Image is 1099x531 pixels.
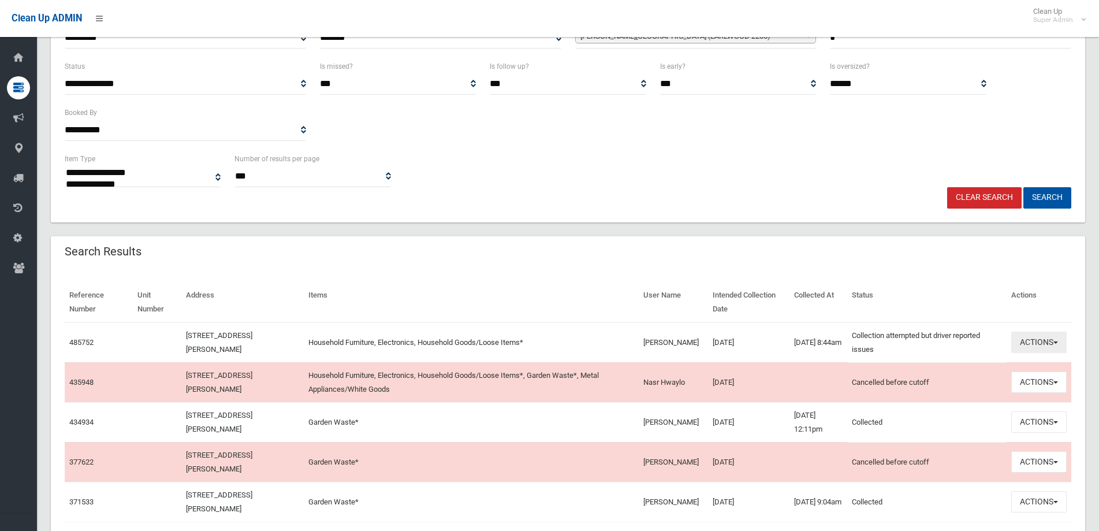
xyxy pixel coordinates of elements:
[65,60,85,73] label: Status
[639,402,708,442] td: [PERSON_NAME]
[847,442,1007,482] td: Cancelled before cutoff
[639,442,708,482] td: [PERSON_NAME]
[1011,332,1067,353] button: Actions
[186,331,252,354] a: [STREET_ADDRESS][PERSON_NAME]
[789,482,847,522] td: [DATE] 9:04am
[181,283,304,322] th: Address
[1011,451,1067,473] button: Actions
[69,418,94,426] a: 434934
[1007,283,1071,322] th: Actions
[847,322,1007,363] td: Collection attempted but driver reported issues
[708,362,790,402] td: [DATE]
[304,322,639,363] td: Household Furniture, Electronics, Household Goods/Loose Items*
[1011,491,1067,513] button: Actions
[847,283,1007,322] th: Status
[639,322,708,363] td: [PERSON_NAME]
[1011,372,1067,393] button: Actions
[304,362,639,402] td: Household Furniture, Electronics, Household Goods/Loose Items*, Garden Waste*, Metal Appliances/W...
[847,482,1007,522] td: Collected
[133,283,181,322] th: Unit Number
[69,497,94,506] a: 371533
[708,322,790,363] td: [DATE]
[186,491,252,513] a: [STREET_ADDRESS][PERSON_NAME]
[65,106,97,119] label: Booked By
[69,378,94,387] a: 435948
[708,442,790,482] td: [DATE]
[708,402,790,442] td: [DATE]
[947,187,1022,209] a: Clear Search
[789,322,847,363] td: [DATE] 8:44am
[830,60,870,73] label: Is oversized?
[69,458,94,466] a: 377622
[186,371,252,393] a: [STREET_ADDRESS][PERSON_NAME]
[65,283,133,322] th: Reference Number
[639,482,708,522] td: [PERSON_NAME]
[65,153,95,165] label: Item Type
[1033,16,1073,24] small: Super Admin
[304,442,639,482] td: Garden Waste*
[708,283,790,322] th: Intended Collection Date
[1011,411,1067,433] button: Actions
[234,153,319,165] label: Number of results per page
[789,283,847,322] th: Collected At
[304,283,639,322] th: Items
[1027,7,1085,24] span: Clean Up
[186,411,252,433] a: [STREET_ADDRESS][PERSON_NAME]
[847,362,1007,402] td: Cancelled before cutoff
[639,283,708,322] th: User Name
[320,60,353,73] label: Is missed?
[847,402,1007,442] td: Collected
[789,402,847,442] td: [DATE] 12:11pm
[186,451,252,473] a: [STREET_ADDRESS][PERSON_NAME]
[51,240,155,263] header: Search Results
[490,60,529,73] label: Is follow up?
[12,13,82,24] span: Clean Up ADMIN
[708,482,790,522] td: [DATE]
[69,338,94,347] a: 485752
[1023,187,1071,209] button: Search
[304,402,639,442] td: Garden Waste*
[304,482,639,522] td: Garden Waste*
[660,60,686,73] label: Is early?
[639,362,708,402] td: Nasr Hwaylo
